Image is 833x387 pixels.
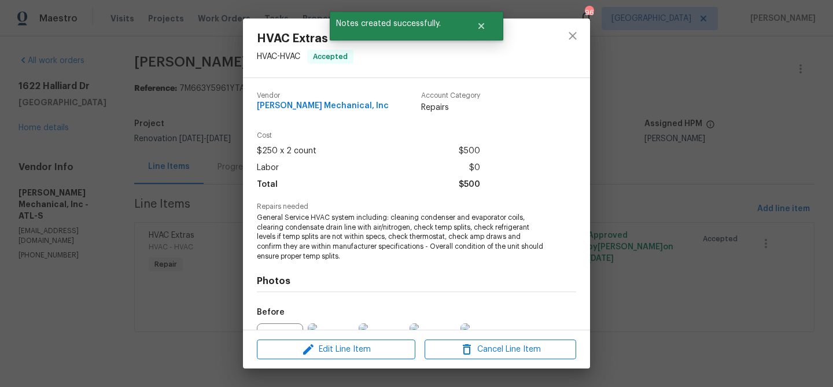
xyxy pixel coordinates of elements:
[459,176,480,193] span: $500
[469,160,480,176] span: $0
[257,32,353,45] span: HVAC Extras
[257,213,544,261] span: General Service HVAC system including: cleaning condenser and evaporator coils, clearing condensa...
[421,102,480,113] span: Repairs
[257,160,279,176] span: Labor
[462,14,500,38] button: Close
[257,203,576,211] span: Repairs needed
[428,342,573,357] span: Cancel Line Item
[585,7,593,19] div: 96
[257,275,576,287] h4: Photos
[421,92,480,99] span: Account Category
[257,92,389,99] span: Vendor
[257,143,316,160] span: $250 x 2 count
[330,12,462,36] span: Notes created successfully.
[257,53,300,61] span: HVAC - HVAC
[257,132,480,139] span: Cost
[459,143,480,160] span: $500
[257,102,389,110] span: [PERSON_NAME] Mechanical, Inc
[257,308,285,316] h5: Before
[559,22,587,50] button: close
[257,340,415,360] button: Edit Line Item
[257,176,278,193] span: Total
[425,340,576,360] button: Cancel Line Item
[308,51,352,62] span: Accepted
[260,342,412,357] span: Edit Line Item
